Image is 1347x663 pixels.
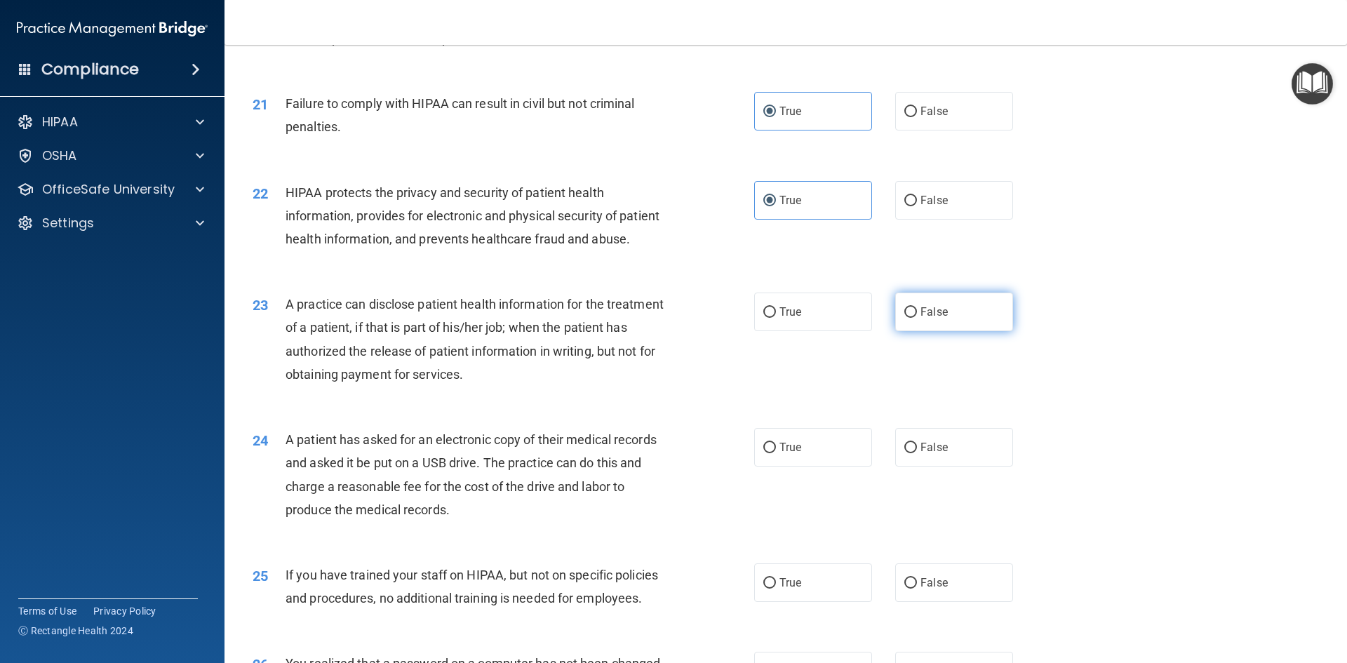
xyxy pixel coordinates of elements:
p: Settings [42,215,94,232]
input: False [904,196,917,206]
span: False [920,576,948,589]
span: 21 [253,96,268,113]
span: Failure to comply with HIPAA can result in civil but not criminal penalties. [286,96,635,134]
a: HIPAA [17,114,204,130]
img: PMB logo [17,15,208,43]
button: Open Resource Center [1292,63,1333,105]
span: False [920,441,948,454]
span: 25 [253,568,268,584]
p: OfficeSafe University [42,181,175,198]
input: True [763,196,776,206]
h4: Compliance [41,60,139,79]
input: False [904,578,917,589]
a: Privacy Policy [93,604,156,618]
a: OSHA [17,147,204,164]
span: False [920,305,948,319]
span: A practice can disclose patient health information for the treatment of a patient, if that is par... [286,297,664,382]
p: HIPAA [42,114,78,130]
input: False [904,107,917,117]
span: If you have trained your staff on HIPAA, but not on specific policies and procedures, no addition... [286,568,658,605]
span: 22 [253,185,268,202]
p: OSHA [42,147,77,164]
span: A patient has asked for an electronic copy of their medical records and asked it be put on a USB ... [286,432,657,517]
span: False [920,105,948,118]
input: True [763,578,776,589]
input: True [763,443,776,453]
input: True [763,307,776,318]
input: True [763,107,776,117]
span: False [920,194,948,207]
span: 24 [253,432,268,449]
input: False [904,443,917,453]
span: HIPAA protects the privacy and security of patient health information, provides for electronic an... [286,185,659,246]
span: 23 [253,297,268,314]
a: Settings [17,215,204,232]
span: Ⓒ Rectangle Health 2024 [18,624,133,638]
span: True [779,105,801,118]
a: Terms of Use [18,604,76,618]
span: True [779,441,801,454]
a: OfficeSafe University [17,181,204,198]
span: True [779,194,801,207]
iframe: Drift Widget Chat Controller [1104,563,1330,620]
span: True [779,305,801,319]
span: True [779,576,801,589]
input: False [904,307,917,318]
